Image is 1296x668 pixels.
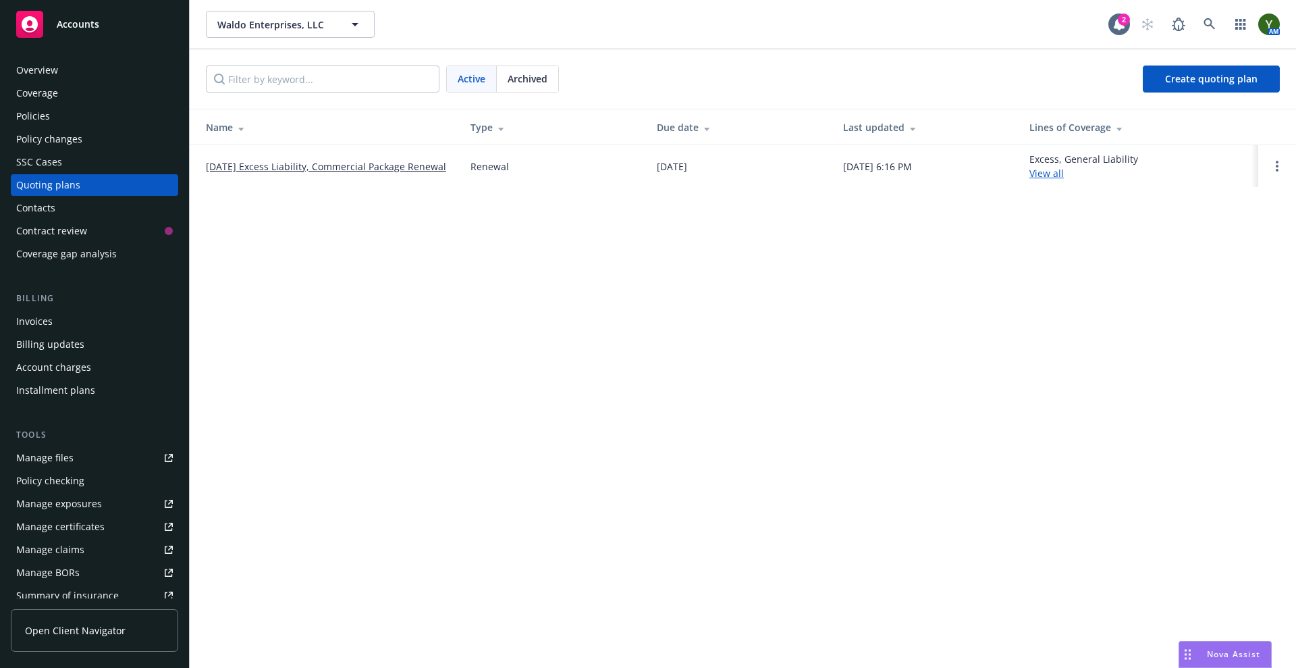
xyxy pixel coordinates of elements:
[1227,11,1254,38] a: Switch app
[657,159,687,174] div: [DATE]
[16,357,91,378] div: Account charges
[11,428,178,442] div: Tools
[16,243,117,265] div: Coverage gap analysis
[11,82,178,104] a: Coverage
[1143,66,1280,93] a: Create quoting plan
[16,174,80,196] div: Quoting plans
[206,66,439,93] input: Filter by keyword...
[16,105,50,127] div: Policies
[57,19,99,30] span: Accounts
[16,220,87,242] div: Contract review
[206,159,446,174] a: [DATE] Excess Liability, Commercial Package Renewal
[16,493,102,515] div: Manage exposures
[1258,14,1280,35] img: photo
[16,585,119,607] div: Summary of insurance
[11,380,178,401] a: Installment plans
[508,72,547,86] span: Archived
[16,311,53,332] div: Invoices
[16,128,82,150] div: Policy changes
[11,220,178,242] a: Contract review
[16,151,62,173] div: SSC Cases
[1165,11,1192,38] a: Report a Bug
[16,197,55,219] div: Contacts
[843,159,912,174] div: [DATE] 6:16 PM
[206,120,449,134] div: Name
[11,105,178,127] a: Policies
[217,18,334,32] span: Waldo Enterprises, LLC
[11,5,178,43] a: Accounts
[16,562,80,584] div: Manage BORs
[11,174,178,196] a: Quoting plans
[1029,152,1138,180] div: Excess, General Liability
[843,120,1008,134] div: Last updated
[470,120,635,134] div: Type
[11,243,178,265] a: Coverage gap analysis
[11,334,178,355] a: Billing updates
[1207,648,1260,660] span: Nova Assist
[11,516,178,538] a: Manage certificates
[16,334,84,355] div: Billing updates
[1179,642,1196,667] div: Drag to move
[16,516,105,538] div: Manage certificates
[11,197,178,219] a: Contacts
[1118,14,1130,26] div: 2
[11,59,178,81] a: Overview
[11,539,178,561] a: Manage claims
[11,311,178,332] a: Invoices
[657,120,821,134] div: Due date
[1134,11,1161,38] a: Start snowing
[1165,72,1258,85] span: Create quoting plan
[16,380,95,401] div: Installment plans
[11,585,178,607] a: Summary of insurance
[11,470,178,492] a: Policy checking
[11,357,178,378] a: Account charges
[16,470,84,492] div: Policy checking
[11,292,178,305] div: Billing
[11,128,178,150] a: Policy changes
[1196,11,1223,38] a: Search
[25,623,126,638] span: Open Client Navigator
[11,562,178,584] a: Manage BORs
[11,447,178,469] a: Manage files
[11,151,178,173] a: SSC Cases
[16,539,84,561] div: Manage claims
[206,11,375,38] button: Waldo Enterprises, LLC
[1269,158,1285,174] a: Open options
[1029,167,1064,180] a: View all
[16,59,58,81] div: Overview
[16,447,74,469] div: Manage files
[470,159,509,174] div: Renewal
[16,82,58,104] div: Coverage
[458,72,485,86] span: Active
[11,493,178,515] a: Manage exposures
[1179,641,1272,668] button: Nova Assist
[1029,120,1247,134] div: Lines of Coverage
